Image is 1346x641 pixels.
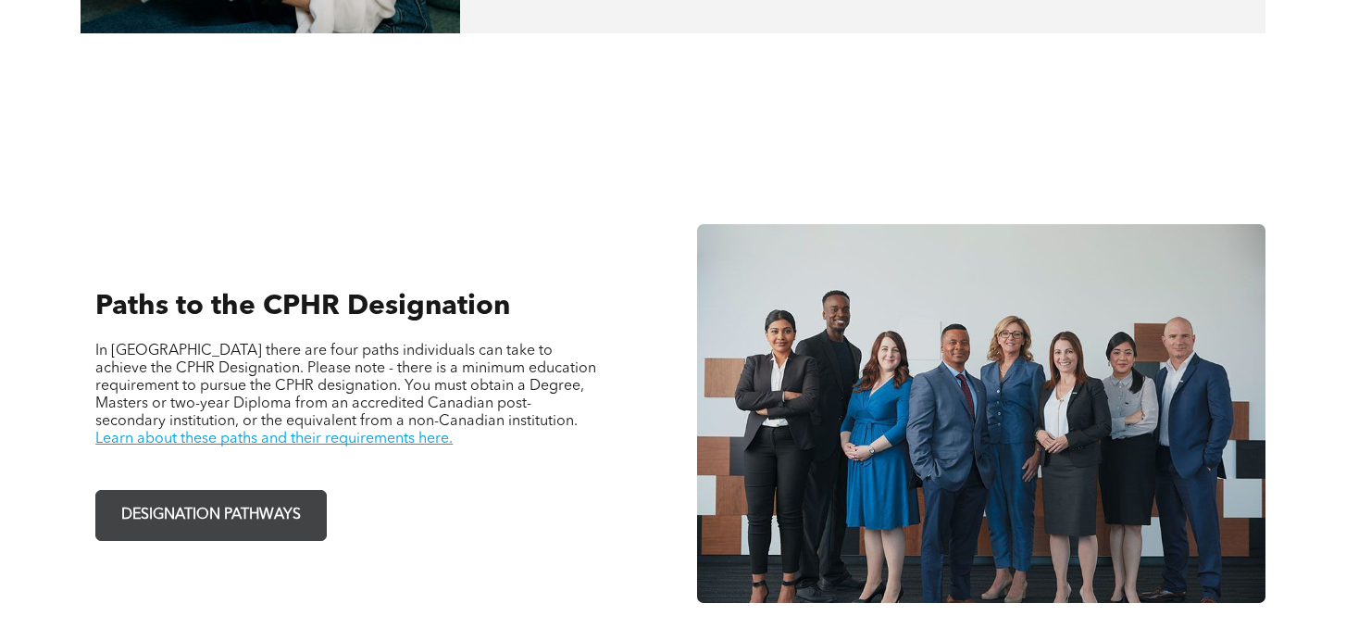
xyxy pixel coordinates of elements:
[115,497,307,534] span: DESIGNATION PATHWAYS
[95,293,510,320] span: Paths to the CPHR Designation
[95,344,596,429] span: In [GEOGRAPHIC_DATA] there are four paths individuals can take to achieve the CPHR Designation. P...
[95,490,327,541] a: DESIGNATION PATHWAYS
[697,224,1265,603] img: A group of business people are posing for a picture together.
[95,432,453,446] a: Learn about these paths and their requirements here.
